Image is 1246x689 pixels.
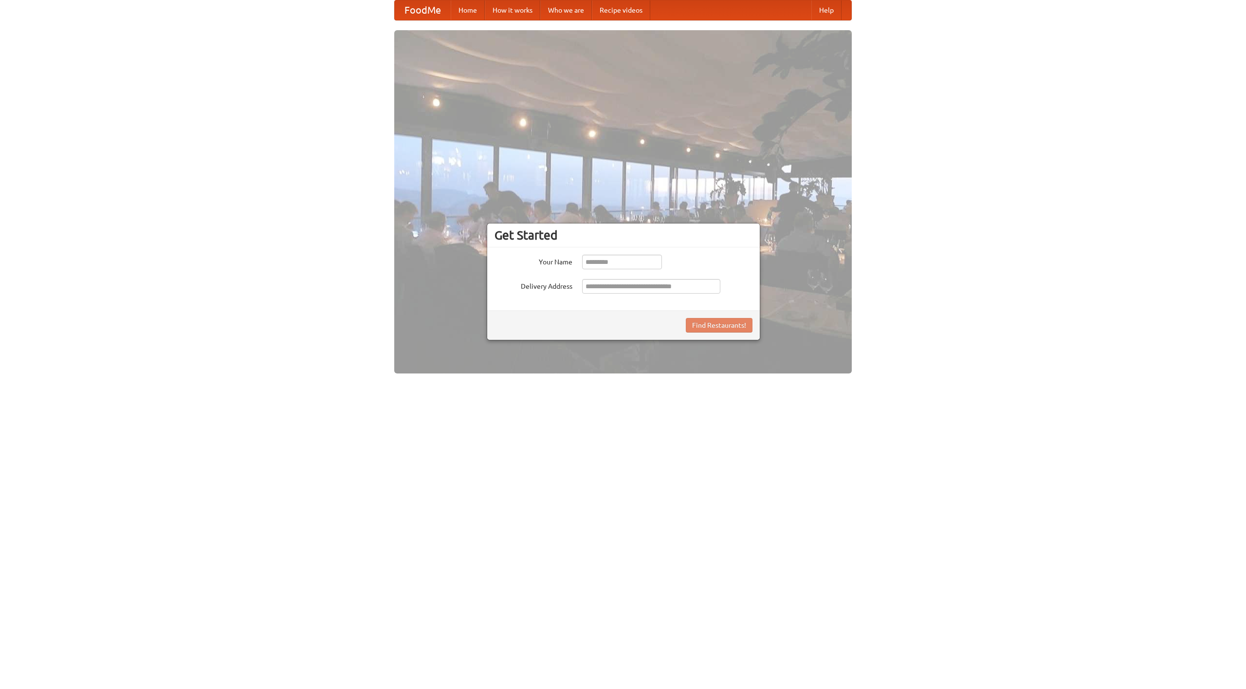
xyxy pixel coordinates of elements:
label: Your Name [495,255,572,267]
a: Help [811,0,842,20]
a: Who we are [540,0,592,20]
label: Delivery Address [495,279,572,291]
h3: Get Started [495,228,752,242]
a: How it works [485,0,540,20]
a: Home [451,0,485,20]
button: Find Restaurants! [686,318,752,333]
a: FoodMe [395,0,451,20]
a: Recipe videos [592,0,650,20]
